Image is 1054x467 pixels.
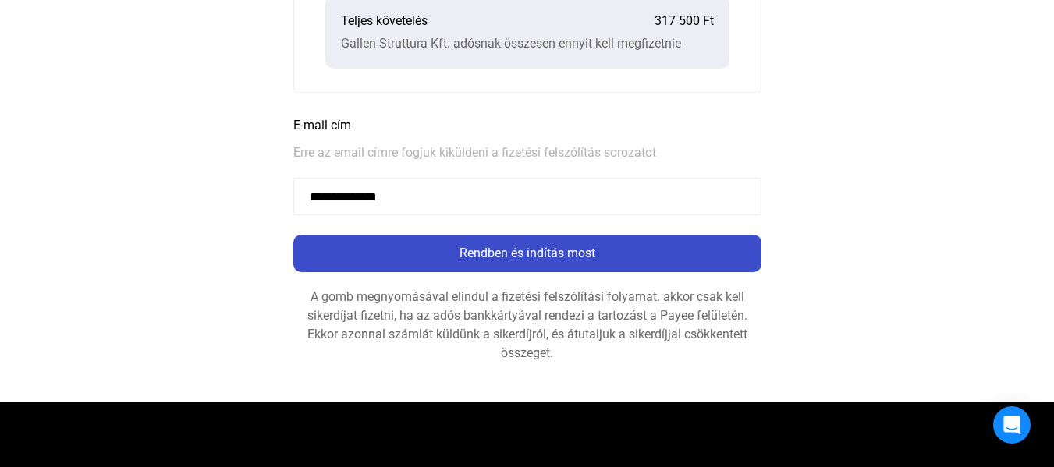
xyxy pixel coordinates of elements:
[460,246,595,260] font: Rendben és indítás most
[293,235,761,272] button: Rendben és indítás most
[341,36,681,51] font: Gallen Struttura Kft. adósnak összesen ennyit kell megfizetnie
[655,13,714,28] font: 317 500 Ft
[993,406,1031,444] div: Intercom Messenger megnyitása
[293,118,351,133] font: E-mail cím
[293,145,656,160] font: Erre az email címre fogjuk kiküldeni a fizetési felszólítás sorozatot
[341,13,428,28] font: Teljes követelés
[307,289,747,360] font: A gomb megnyomásával elindul a fizetési felszólítási folyamat. akkor csak kell sikerdíjat fizetni...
